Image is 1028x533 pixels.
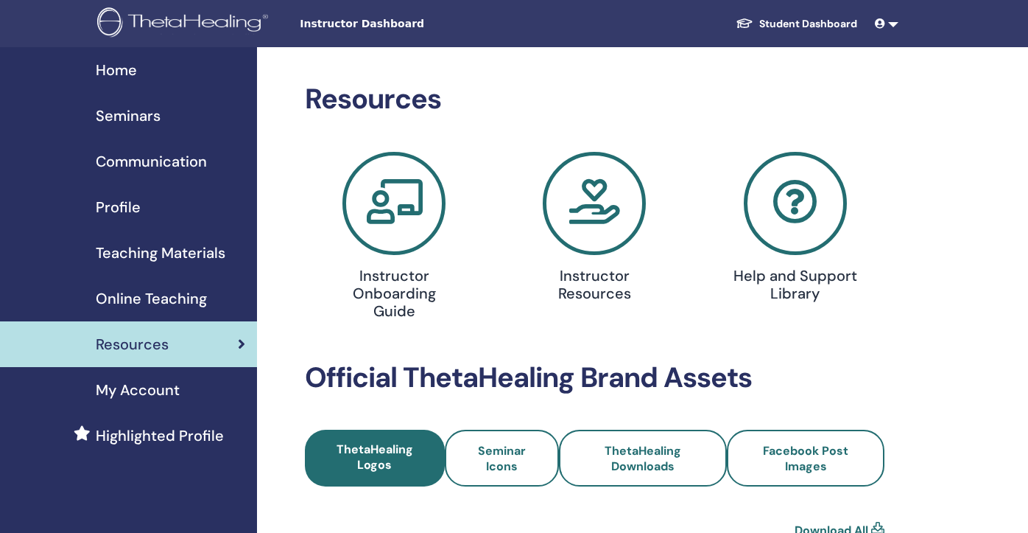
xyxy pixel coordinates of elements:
a: Facebook Post Images [727,430,884,487]
a: Student Dashboard [724,10,869,38]
a: ThetaHealing Downloads [559,430,728,487]
span: ThetaHealing Downloads [605,443,681,474]
a: Help and Support Library [704,152,887,308]
img: logo.png [97,7,273,41]
span: Profile [96,196,141,218]
img: graduation-cap-white.svg [736,17,753,29]
h4: Instructor Resources [531,267,659,302]
h4: Instructor Onboarding Guide [330,267,458,320]
span: Highlighted Profile [96,425,224,447]
span: Home [96,59,137,81]
h4: Help and Support Library [731,267,859,302]
span: Teaching Materials [96,242,225,264]
h2: Official ThetaHealing Brand Assets [305,361,884,395]
span: Resources [96,333,169,355]
h2: Resources [305,83,884,116]
span: Facebook Post Images [763,443,848,474]
span: Online Teaching [96,288,207,310]
span: Instructor Dashboard [300,16,521,32]
a: Instructor Onboarding Guide [303,152,485,326]
span: Communication [96,150,207,173]
a: Instructor Resources [503,152,686,308]
span: Seminar Icons [478,443,526,474]
a: Seminar Icons [445,430,559,487]
span: Seminars [96,105,161,127]
a: ThetaHealing Logos [305,430,445,487]
span: My Account [96,379,180,401]
span: ThetaHealing Logos [337,442,413,473]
